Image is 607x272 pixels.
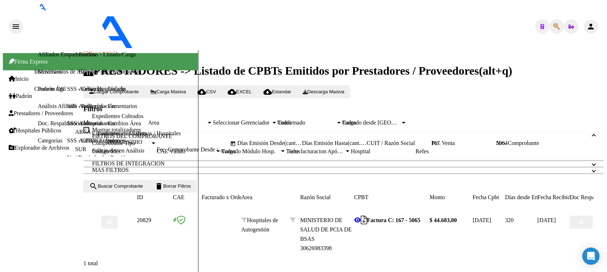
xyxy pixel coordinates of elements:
[300,216,354,253] div: 30626983398
[97,130,181,137] a: Transferencias Externas / Hospitales
[9,76,28,82] span: Inicio
[38,51,95,57] a: Afiliados Empadronados
[67,120,115,126] a: SSS - Comprobantes
[67,86,126,92] a: SSS - Censo Hospitalario
[479,64,512,77] span: (alt+q)
[92,133,587,140] mat-panel-title: FILTROS DEL COMPROBANTE
[297,88,350,94] app-download-masive: Descarga masiva de comprobantes (adjuntos)
[107,139,142,145] a: DS.SUBSIDIO
[193,44,213,50] span: - OSTV
[538,194,574,200] span: Fecha Recibido
[79,51,136,57] a: Facturas - Listado/Carga
[23,11,193,49] img: Logo SAAS
[303,89,344,94] span: Descarga Masiva
[9,110,73,117] span: Prestadores / Proveedores
[286,148,300,154] span: Todos
[222,148,236,154] span: Todos
[197,89,216,94] span: CSV
[38,69,98,75] a: Movimientos de Afiliados
[9,127,61,134] span: Hospitales Públicos
[9,58,48,65] span: Firma Express
[473,193,505,202] datatable-header-cell: Fecha Cpbt
[241,193,290,202] datatable-header-cell: Area
[342,119,356,126] span: Todos
[228,89,252,94] span: EXCEL
[12,22,20,31] mat-icon: menu
[278,119,292,126] span: Todos
[197,88,206,96] mat-icon: cloud_download
[354,193,430,202] datatable-header-cell: CPBT
[202,193,241,202] datatable-header-cell: Facturado x Orden De
[107,156,134,163] a: DR.ENVIO
[241,217,278,233] span: Hospitales de Autogestión
[538,193,570,202] datatable-header-cell: Fecha Recibido
[354,194,369,200] span: CPBT
[264,89,291,94] span: Estandar
[367,217,420,223] strong: Factura C: 167 - 5065
[505,194,551,200] span: Días desde Emisión
[300,193,354,202] datatable-header-cell: Razón Social
[92,113,144,119] a: Expedientes Cobrados
[67,137,125,144] a: SSS - CPBTs Atenciones
[202,194,253,200] span: Facturado x Orden De
[430,194,445,200] span: Monto
[75,146,86,152] a: SUR
[9,93,32,99] span: Padrón
[38,103,77,109] a: Análisis Afiliado
[75,129,91,135] a: ARCA
[229,140,237,148] button: Open calendar
[228,88,236,96] mat-icon: cloud_download
[473,217,492,223] span: [DATE]
[430,217,457,223] strong: $ 44.683,00
[38,86,66,92] a: Padrón Ágil
[505,217,514,223] span: 320
[213,119,271,126] span: Seleccionar Gerenciador
[92,160,587,167] mat-panel-title: FILTROS DE INTEGRACION
[264,88,272,96] mat-icon: cloud_download
[92,130,147,137] a: Expedientes en Análisis
[83,260,604,267] div: 1 total
[505,193,538,202] datatable-header-cell: Días desde Emisión
[241,194,252,200] span: Area
[300,216,354,244] div: MINISTERIO DE SALUD DE PCIA DE BSAS
[9,145,69,151] span: Explorador de Archivos
[587,22,595,31] mat-icon: person
[83,105,604,113] h3: Filtros
[538,217,556,223] span: [DATE]
[92,147,145,154] a: Solicitudes en Análisis
[79,69,140,75] a: Facturas - Documentación
[473,194,499,200] span: Fecha Cpbt
[300,194,331,200] span: Razón Social
[361,220,367,220] i: Descargar documento
[92,167,587,173] mat-panel-title: MAS FILTROS
[583,248,600,265] div: Open Intercom Messenger
[191,140,225,146] input: Fecha fin
[67,103,115,109] a: SSS - Preliquidación
[430,193,473,202] datatable-header-cell: Monto
[83,64,479,77] span: PRESTADORES -> Listado de CPBTs Emitidos por Prestadores / Proveedores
